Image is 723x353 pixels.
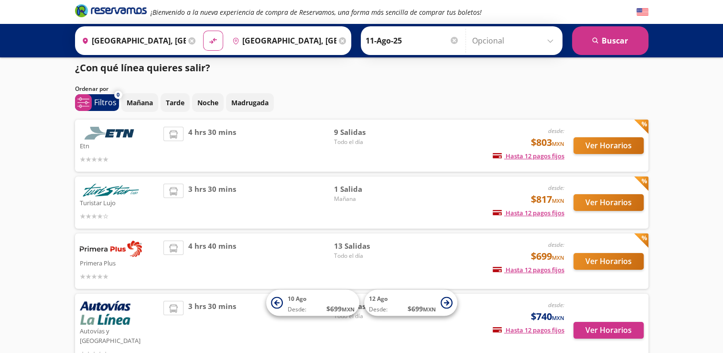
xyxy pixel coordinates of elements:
p: Tarde [166,98,184,108]
span: Todo el día [334,312,401,320]
button: Ver Horarios [573,194,644,211]
button: Mañana [121,93,158,112]
span: Desde: [288,305,306,314]
button: 0Filtros [75,94,119,111]
p: Filtros [94,97,117,108]
span: Hasta 12 pagos fijos [493,209,564,217]
span: Mañana [334,195,401,203]
span: 10 Ago [288,295,306,303]
button: English [637,6,648,18]
button: Madrugada [226,93,274,112]
span: 1 Salida [334,184,401,195]
input: Buscar Destino [228,29,336,53]
span: Hasta 12 pagos fijos [493,326,564,334]
span: 9 Salidas [334,127,401,138]
button: Ver Horarios [573,322,644,339]
span: Desde: [369,305,388,314]
input: Buscar Origen [78,29,186,53]
span: 4 hrs 30 mins [188,127,236,165]
span: 13 Salidas [334,241,401,252]
small: MXN [552,197,564,204]
a: Brand Logo [75,3,147,21]
em: desde: [548,127,564,135]
small: MXN [552,254,564,261]
button: 12 AgoDesde:$699MXN [364,290,457,316]
button: Tarde [161,93,190,112]
img: Turistar Lujo [80,184,142,197]
em: ¡Bienvenido a la nueva experiencia de compra de Reservamos, una forma más sencilla de comprar tus... [151,8,482,17]
small: MXN [552,314,564,321]
button: Noche [192,93,224,112]
span: 0 [117,91,119,99]
span: Todo el día [334,138,401,146]
span: $ 699 [408,304,436,314]
span: Todo el día [334,252,401,260]
span: $ 699 [326,304,355,314]
span: 4 hrs 40 mins [188,241,236,282]
button: Buscar [572,26,648,55]
em: desde: [548,301,564,309]
span: $803 [531,135,564,150]
small: MXN [342,306,355,313]
span: $817 [531,192,564,207]
i: Brand Logo [75,3,147,18]
p: Etn [80,140,159,151]
input: Elegir Fecha [366,29,459,53]
img: Autovías y La Línea [80,301,130,325]
span: Hasta 12 pagos fijos [493,265,564,274]
span: Hasta 12 pagos fijos [493,152,564,160]
p: ¿Con qué línea quieres salir? [75,61,210,75]
small: MXN [552,140,564,147]
p: Primera Plus [80,257,159,268]
em: desde: [548,241,564,249]
button: 10 AgoDesde:$699MXN [266,290,359,316]
small: MXN [423,306,436,313]
img: Primera Plus [80,241,142,257]
span: $740 [531,309,564,324]
p: Mañana [127,98,153,108]
p: Noche [197,98,218,108]
p: Autovías y [GEOGRAPHIC_DATA] [80,325,159,345]
button: Ver Horarios [573,253,644,270]
input: Opcional [472,29,558,53]
p: Ordenar por [75,85,108,93]
button: Ver Horarios [573,137,644,154]
span: $699 [531,249,564,264]
p: Turistar Lujo [80,197,159,208]
p: Madrugada [231,98,269,108]
span: 12 Ago [369,295,388,303]
img: Etn [80,127,142,140]
span: 3 hrs 30 mins [188,184,236,221]
em: desde: [548,184,564,192]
